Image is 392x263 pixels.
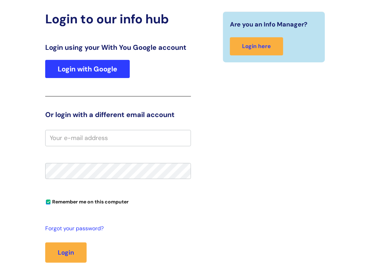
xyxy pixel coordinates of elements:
button: Login [45,242,87,263]
h2: Login to our info hub [45,11,191,26]
a: Login with Google [45,60,130,78]
h3: Or login with a different email account [45,110,191,119]
label: Remember me on this computer [45,197,129,205]
input: Your e-mail address [45,130,191,146]
a: Forgot your password? [45,224,187,234]
input: Remember me on this computer [46,200,50,204]
a: Login here [230,37,283,56]
div: You can uncheck this option if you're logging in from a shared device [45,196,191,207]
span: Are you an Info Manager? [230,19,307,30]
h3: Login using your With You Google account [45,43,191,52]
